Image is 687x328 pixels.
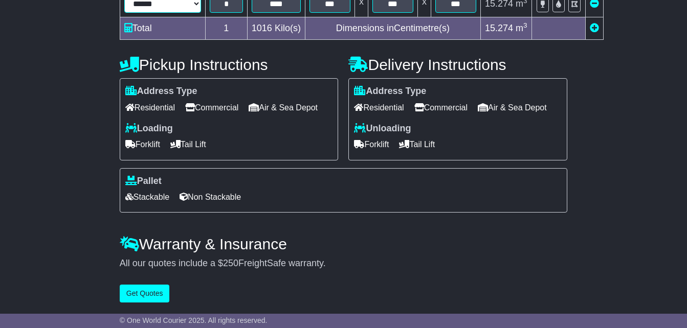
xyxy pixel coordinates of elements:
label: Address Type [354,86,426,97]
span: Residential [125,100,175,115]
span: Tail Lift [170,136,206,152]
button: Get Quotes [120,285,170,302]
h4: Pickup Instructions [120,56,339,73]
span: Commercial [414,100,468,115]
a: Add new item [590,23,599,33]
h4: Delivery Instructions [348,56,567,73]
label: Address Type [125,86,197,97]
label: Pallet [125,176,162,187]
td: Total [120,17,205,40]
span: Air & Sea Depot [478,100,547,115]
label: Loading [125,123,173,134]
span: Forklift [125,136,160,152]
span: 15.274 [485,23,513,33]
h4: Warranty & Insurance [120,236,567,252]
div: All our quotes include a $ FreightSafe warranty. [120,258,567,269]
span: 1016 [252,23,272,33]
span: Non Stackable [180,189,241,205]
span: Air & Sea Depot [249,100,318,115]
span: 250 [223,258,238,268]
span: Forklift [354,136,389,152]
span: Residential [354,100,404,115]
label: Unloading [354,123,411,134]
span: © One World Courier 2025. All rights reserved. [120,316,268,324]
td: Kilo(s) [247,17,305,40]
sup: 3 [523,21,527,29]
span: Commercial [185,100,238,115]
td: Dimensions in Centimetre(s) [305,17,480,40]
span: m [516,23,527,33]
td: 1 [205,17,247,40]
span: Tail Lift [399,136,435,152]
span: Stackable [125,189,169,205]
